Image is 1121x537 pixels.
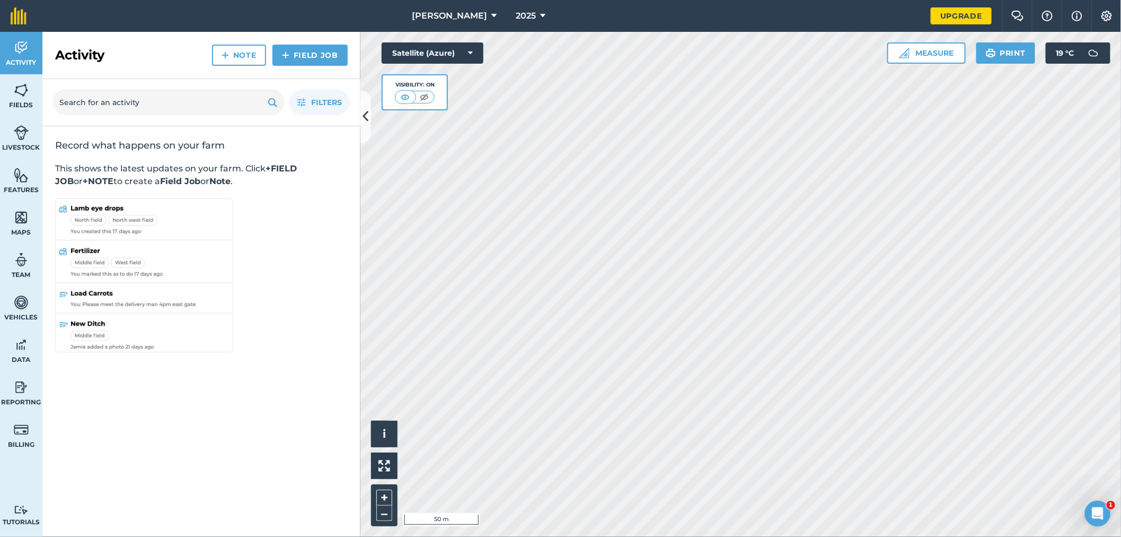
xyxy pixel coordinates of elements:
strong: Field Job [160,176,200,186]
img: fieldmargin Logo [11,7,27,24]
img: A cog icon [1100,11,1113,21]
button: – [376,506,392,521]
img: svg+xml;base64,PHN2ZyB4bWxucz0iaHR0cDovL3d3dy53My5vcmcvMjAwMC9zdmciIHdpZHRoPSI1MCIgaGVpZ2h0PSI0MC... [418,92,431,102]
a: Field Job [272,45,348,66]
img: svg+xml;base64,PHN2ZyB4bWxucz0iaHR0cDovL3d3dy53My5vcmcvMjAwMC9zdmciIHdpZHRoPSIxNyIgaGVpZ2h0PSIxNy... [1072,10,1082,22]
span: 2025 [516,10,536,22]
h2: Record what happens on your farm [55,139,348,152]
img: svg+xml;base64,PHN2ZyB4bWxucz0iaHR0cDovL3d3dy53My5vcmcvMjAwMC9zdmciIHdpZHRoPSIxOSIgaGVpZ2h0PSIyNC... [986,47,996,59]
input: Search for an activity [53,90,284,115]
button: Measure [887,42,966,64]
span: [PERSON_NAME] [412,10,487,22]
img: Four arrows, one pointing top left, one top right, one bottom right and the last bottom left [378,460,390,472]
strong: Note [209,176,231,186]
iframe: Intercom live chat [1085,501,1110,526]
h2: Activity [55,47,104,64]
span: 1 [1107,501,1115,509]
button: 19 °C [1046,42,1110,64]
button: i [371,421,398,447]
img: svg+xml;base64,PD94bWwgdmVyc2lvbj0iMS4wIiBlbmNvZGluZz0idXRmLTgiPz4KPCEtLSBHZW5lcmF0b3I6IEFkb2JlIE... [14,125,29,141]
button: Satellite (Azure) [382,42,483,64]
a: Note [212,45,266,66]
strong: +NOTE [83,176,113,186]
img: svg+xml;base64,PD94bWwgdmVyc2lvbj0iMS4wIiBlbmNvZGluZz0idXRmLTgiPz4KPCEtLSBHZW5lcmF0b3I6IEFkb2JlIE... [14,422,29,438]
span: i [383,427,386,440]
button: Print [976,42,1036,64]
span: 19 ° C [1056,42,1074,64]
img: svg+xml;base64,PHN2ZyB4bWxucz0iaHR0cDovL3d3dy53My5vcmcvMjAwMC9zdmciIHdpZHRoPSIxOSIgaGVpZ2h0PSIyNC... [268,96,278,109]
img: svg+xml;base64,PHN2ZyB4bWxucz0iaHR0cDovL3d3dy53My5vcmcvMjAwMC9zdmciIHdpZHRoPSI1MCIgaGVpZ2h0PSI0MC... [399,92,412,102]
img: svg+xml;base64,PD94bWwgdmVyc2lvbj0iMS4wIiBlbmNvZGluZz0idXRmLTgiPz4KPCEtLSBHZW5lcmF0b3I6IEFkb2JlIE... [1083,42,1104,64]
img: svg+xml;base64,PD94bWwgdmVyc2lvbj0iMS4wIiBlbmNvZGluZz0idXRmLTgiPz4KPCEtLSBHZW5lcmF0b3I6IEFkb2JlIE... [14,505,29,515]
img: svg+xml;base64,PHN2ZyB4bWxucz0iaHR0cDovL3d3dy53My5vcmcvMjAwMC9zdmciIHdpZHRoPSI1NiIgaGVpZ2h0PSI2MC... [14,167,29,183]
img: Two speech bubbles overlapping with the left bubble in the forefront [1011,11,1024,21]
img: svg+xml;base64,PD94bWwgdmVyc2lvbj0iMS4wIiBlbmNvZGluZz0idXRmLTgiPz4KPCEtLSBHZW5lcmF0b3I6IEFkb2JlIE... [14,40,29,56]
button: + [376,490,392,506]
img: svg+xml;base64,PD94bWwgdmVyc2lvbj0iMS4wIiBlbmNvZGluZz0idXRmLTgiPz4KPCEtLSBHZW5lcmF0b3I6IEFkb2JlIE... [14,337,29,353]
img: svg+xml;base64,PD94bWwgdmVyc2lvbj0iMS4wIiBlbmNvZGluZz0idXRmLTgiPz4KPCEtLSBHZW5lcmF0b3I6IEFkb2JlIE... [14,295,29,310]
p: This shows the latest updates on your farm. Click or to create a or . [55,162,348,188]
button: Filters [289,90,350,115]
img: A question mark icon [1041,11,1054,21]
img: svg+xml;base64,PHN2ZyB4bWxucz0iaHR0cDovL3d3dy53My5vcmcvMjAwMC9zdmciIHdpZHRoPSIxNCIgaGVpZ2h0PSIyNC... [222,49,229,62]
img: svg+xml;base64,PD94bWwgdmVyc2lvbj0iMS4wIiBlbmNvZGluZz0idXRmLTgiPz4KPCEtLSBHZW5lcmF0b3I6IEFkb2JlIE... [14,379,29,395]
img: svg+xml;base64,PHN2ZyB4bWxucz0iaHR0cDovL3d3dy53My5vcmcvMjAwMC9zdmciIHdpZHRoPSI1NiIgaGVpZ2h0PSI2MC... [14,82,29,98]
img: svg+xml;base64,PHN2ZyB4bWxucz0iaHR0cDovL3d3dy53My5vcmcvMjAwMC9zdmciIHdpZHRoPSIxNCIgaGVpZ2h0PSIyNC... [282,49,289,62]
img: svg+xml;base64,PD94bWwgdmVyc2lvbj0iMS4wIiBlbmNvZGluZz0idXRmLTgiPz4KPCEtLSBHZW5lcmF0b3I6IEFkb2JlIE... [14,252,29,268]
div: Visibility: On [395,81,435,89]
a: Upgrade [931,7,992,24]
img: svg+xml;base64,PHN2ZyB4bWxucz0iaHR0cDovL3d3dy53My5vcmcvMjAwMC9zdmciIHdpZHRoPSI1NiIgaGVpZ2h0PSI2MC... [14,210,29,226]
img: Ruler icon [899,48,910,58]
span: Filters [311,97,342,108]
